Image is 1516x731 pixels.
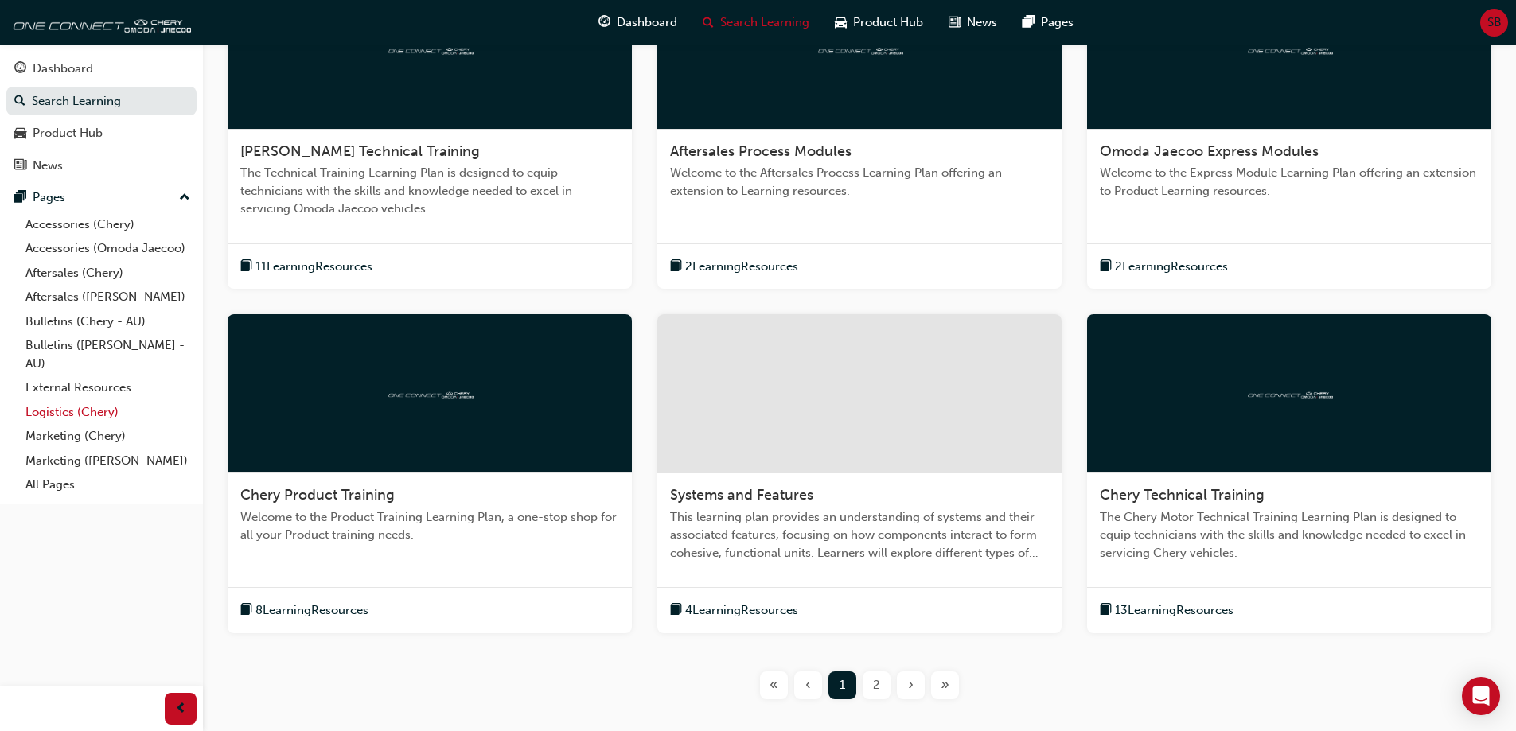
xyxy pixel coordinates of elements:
[670,601,798,620] button: book-icon4LearningResources
[1480,9,1508,37] button: SB
[8,6,191,38] img: oneconnect
[598,13,610,33] span: guage-icon
[1100,601,1233,620] button: book-icon13LearningResources
[1115,258,1228,276] span: 2 Learning Resources
[670,164,1049,200] span: Welcome to the Aftersales Process Learning Plan offering an extension to Learning resources.
[835,13,847,33] span: car-icon
[936,6,1010,39] a: news-iconNews
[1100,508,1479,562] span: The Chery Motor Technical Training Learning Plan is designed to equip technicians with the skills...
[1100,486,1265,504] span: Chery Technical Training
[33,60,93,78] div: Dashboard
[1023,13,1035,33] span: pages-icon
[6,151,197,181] a: News
[1487,14,1502,32] span: SB
[670,508,1049,562] span: This learning plan provides an understanding of systems and their associated features, focusing o...
[1245,41,1333,56] img: oneconnect
[670,142,852,160] span: Aftersales Process Modules
[6,119,197,148] a: Product Hub
[1041,14,1074,32] span: Pages
[6,87,197,116] a: Search Learning
[1100,257,1228,277] button: book-icon2LearningResources
[791,671,825,699] button: Previous page
[19,309,197,334] a: Bulletins (Chery - AU)
[941,676,949,694] span: »
[6,183,197,212] button: Pages
[822,6,936,39] a: car-iconProduct Hub
[386,41,474,56] img: oneconnect
[19,375,197,400] a: External Resources
[240,601,252,620] span: book-icon
[757,671,791,699] button: First page
[894,671,928,699] button: Next page
[175,699,187,719] span: prev-icon
[19,285,197,309] a: Aftersales ([PERSON_NAME])
[690,6,822,39] a: search-iconSearch Learning
[19,424,197,449] a: Marketing (Chery)
[19,236,197,261] a: Accessories (Omoda Jaecoo)
[720,14,809,32] span: Search Learning
[1100,257,1112,277] span: book-icon
[805,676,811,694] span: ‹
[670,601,682,620] span: book-icon
[1100,601,1112,620] span: book-icon
[816,41,903,56] img: oneconnect
[1462,677,1500,715] div: Open Intercom Messenger
[19,333,197,375] a: Bulletins ([PERSON_NAME] - AU)
[240,164,619,218] span: The Technical Training Learning Plan is designed to equip technicians with the skills and knowled...
[228,314,632,633] a: oneconnectChery Product TrainingWelcome to the Product Training Learning Plan, a one-stop shop fo...
[1100,142,1319,160] span: Omoda Jaecoo Express Modules
[670,486,813,504] span: Systems and Features
[240,486,395,504] span: Chery Product Training
[240,257,372,277] button: book-icon11LearningResources
[19,472,197,497] a: All Pages
[617,14,677,32] span: Dashboard
[703,13,714,33] span: search-icon
[19,449,197,473] a: Marketing ([PERSON_NAME])
[1100,164,1479,200] span: Welcome to the Express Module Learning Plan offering an extension to Product Learning resources.
[928,671,962,699] button: Last page
[949,13,961,33] span: news-icon
[14,191,26,205] span: pages-icon
[859,671,894,699] button: Page 2
[840,676,845,694] span: 1
[33,157,63,175] div: News
[6,51,197,183] button: DashboardSearch LearningProduct HubNews
[908,676,914,694] span: ›
[19,261,197,286] a: Aftersales (Chery)
[1115,601,1233,620] span: 13 Learning Resources
[1245,386,1333,401] img: oneconnect
[14,62,26,76] span: guage-icon
[685,258,798,276] span: 2 Learning Resources
[14,126,26,141] span: car-icon
[255,601,368,620] span: 8 Learning Resources
[240,508,619,544] span: Welcome to the Product Training Learning Plan, a one-stop shop for all your Product training needs.
[14,159,26,173] span: news-icon
[967,14,997,32] span: News
[685,601,798,620] span: 4 Learning Resources
[1087,314,1491,633] a: oneconnectChery Technical TrainingThe Chery Motor Technical Training Learning Plan is designed to...
[825,671,859,699] button: Page 1
[386,386,474,401] img: oneconnect
[6,54,197,84] a: Dashboard
[240,142,480,160] span: [PERSON_NAME] Technical Training
[179,188,190,208] span: up-icon
[657,314,1062,633] a: Systems and FeaturesThis learning plan provides an understanding of systems and their associated ...
[19,400,197,425] a: Logistics (Chery)
[853,14,923,32] span: Product Hub
[586,6,690,39] a: guage-iconDashboard
[670,257,798,277] button: book-icon2LearningResources
[770,676,778,694] span: «
[33,124,103,142] div: Product Hub
[14,95,25,109] span: search-icon
[255,258,372,276] span: 11 Learning Resources
[873,676,880,694] span: 2
[19,212,197,237] a: Accessories (Chery)
[670,257,682,277] span: book-icon
[240,601,368,620] button: book-icon8LearningResources
[240,257,252,277] span: book-icon
[1010,6,1086,39] a: pages-iconPages
[33,189,65,207] div: Pages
